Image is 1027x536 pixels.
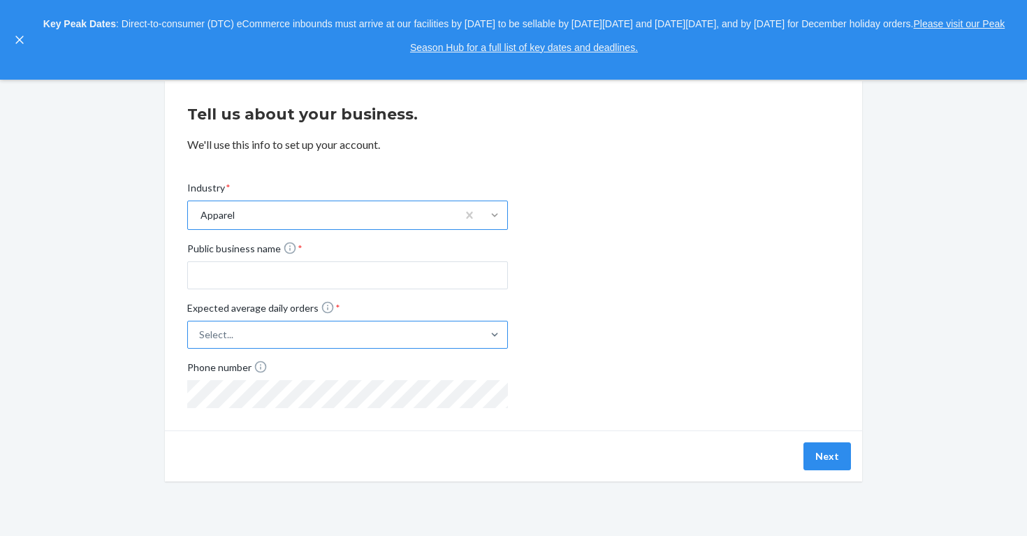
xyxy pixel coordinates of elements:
[13,33,27,47] button: close,
[187,300,340,321] span: Expected average daily orders
[803,442,851,470] button: Next
[187,137,840,153] p: We'll use this info to set up your account.
[201,208,235,222] div: Apparel
[410,18,1005,53] a: Please visit our Peak Season Hub for a full list of key dates and deadlines.
[43,18,116,29] strong: Key Peak Dates
[199,328,233,342] div: Select...
[187,261,508,289] input: Public business name *
[187,103,840,126] h2: Tell us about your business.
[187,181,231,201] span: Industry
[187,360,268,380] span: Phone number
[34,13,1014,59] p: : Direct-to-consumer (DTC) eCommerce inbounds must arrive at our facilities by [DATE] to be sella...
[187,241,303,261] span: Public business name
